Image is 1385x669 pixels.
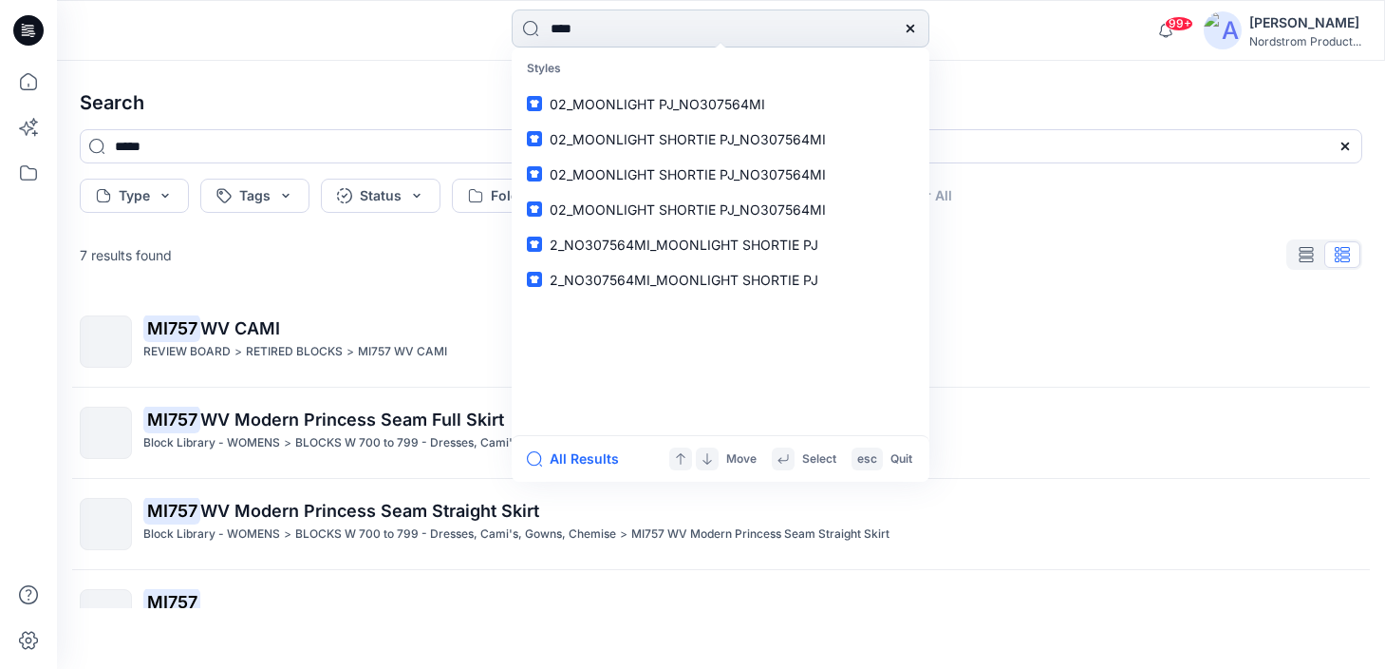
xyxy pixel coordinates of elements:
[515,51,926,86] p: Styles
[321,179,440,213] button: Status
[80,245,172,265] p: 7 results found
[726,449,757,469] p: Move
[550,201,826,218] span: 02_MOONLIGHT SHORTIE PJ_NO307564MI
[143,433,280,453] p: Block Library - WOMENS
[550,96,765,112] span: 02_MOONLIGHT PJ_NO307564MI
[143,342,231,362] p: REVIEW BOARD
[284,433,291,453] p: >
[358,342,447,362] p: MI757 WV CAMI
[890,449,912,469] p: Quit
[631,525,889,545] p: MI757 WV Modern Princess Seam Straight Skirt
[68,578,1374,653] a: MI757Block Library - WOMENS>BLOCKS W 700 to 799 - Dresses, Cami's, Gowns, Chemise>MI757 WV Modern...
[346,342,354,362] p: >
[68,304,1374,379] a: MI757WV CAMIREVIEW BOARD>RETIRED BLOCKS>MI757 WV CAMI
[284,525,291,545] p: >
[68,395,1374,470] a: MI757WV Modern Princess Seam Full SkirtBlock Library - WOMENS>BLOCKS W 700 to 799 - Dresses, Cami...
[515,157,926,192] a: 02_MOONLIGHT SHORTIE PJ_NO307564MI
[143,525,280,545] p: Block Library - WOMENS
[65,76,1377,129] h4: Search
[515,86,926,122] a: 02_MOONLIGHT PJ_NO307564MI
[550,131,826,147] span: 02_MOONLIGHT SHORTIE PJ_NO307564MI
[80,179,189,213] button: Type
[68,487,1374,562] a: MI757WV Modern Princess Seam Straight SkirtBlock Library - WOMENS>BLOCKS W 700 to 799 - Dresses, ...
[550,272,818,288] span: 2_NO307564MI_MOONLIGHT SHORTIE PJ
[295,525,616,545] p: BLOCKS W 700 to 799 - Dresses, Cami's, Gowns, Chemise
[143,588,200,615] mark: MI757
[550,166,826,182] span: 02_MOONLIGHT SHORTIE PJ_NO307564MI
[515,227,926,262] a: 2_NO307564MI_MOONLIGHT SHORTIE PJ
[802,449,836,469] p: Select
[1249,11,1361,34] div: [PERSON_NAME]
[620,525,627,545] p: >
[452,179,571,213] button: Folder
[1165,16,1193,31] span: 99+
[200,179,309,213] button: Tags
[1249,34,1361,48] div: Nordstrom Product...
[246,342,343,362] p: RETIRED BLOCKS
[200,501,539,521] span: WV Modern Princess Seam Straight Skirt
[550,237,818,253] span: 2_NO307564MI_MOONLIGHT SHORTIE PJ
[515,262,926,297] a: 2_NO307564MI_MOONLIGHT SHORTIE PJ
[143,406,200,432] mark: MI757
[527,448,631,470] button: All Results
[515,122,926,157] a: 02_MOONLIGHT SHORTIE PJ_NO307564MI
[143,315,200,341] mark: MI757
[200,410,504,430] span: WV Modern Princess Seam Full Skirt
[200,318,280,338] span: WV CAMI
[515,192,926,227] a: 02_MOONLIGHT SHORTIE PJ_NO307564MI
[295,433,616,453] p: BLOCKS W 700 to 799 - Dresses, Cami's, Gowns, Chemise
[1204,11,1242,49] img: avatar
[143,497,200,524] mark: MI757
[857,449,877,469] p: esc
[234,342,242,362] p: >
